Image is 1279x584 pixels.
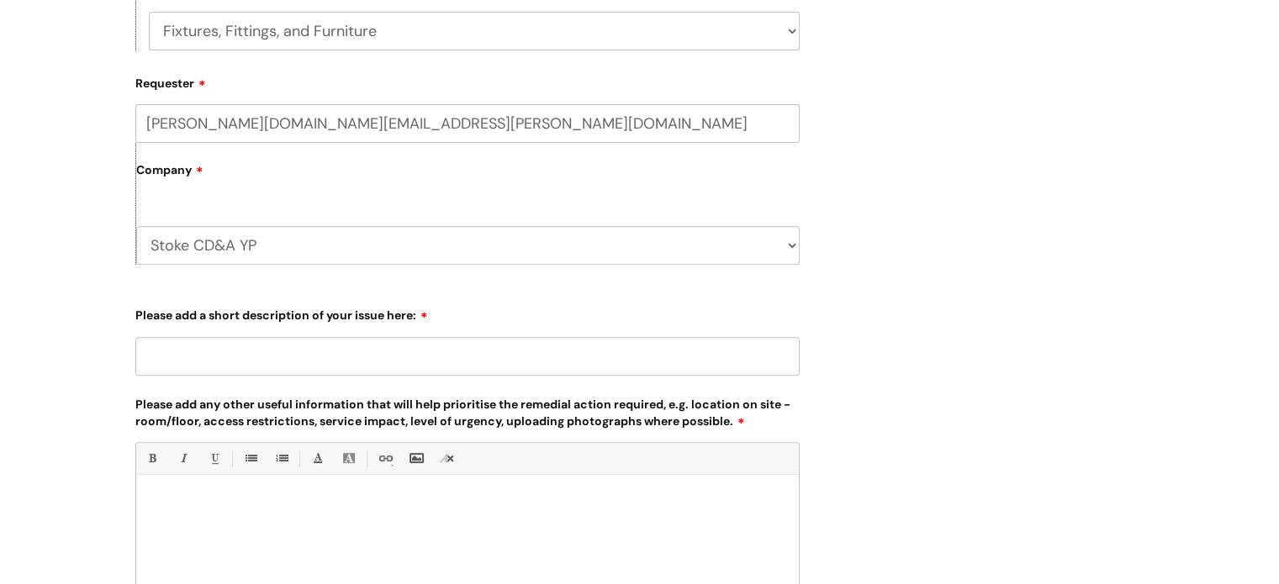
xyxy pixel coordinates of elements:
[203,448,225,469] a: Underline(Ctrl-U)
[307,448,328,469] a: Font Color
[135,104,800,143] input: Email
[271,448,292,469] a: 1. Ordered List (Ctrl-Shift-8)
[405,448,426,469] a: Insert Image...
[374,448,395,469] a: Link
[436,448,457,469] a: Remove formatting (Ctrl-\)
[135,71,800,91] label: Requester
[135,303,800,323] label: Please add a short description of your issue here:
[135,394,800,429] label: Please add any other useful information that will help prioritise the remedial action required, e...
[240,448,261,469] a: • Unordered List (Ctrl-Shift-7)
[141,448,162,469] a: Bold (Ctrl-B)
[338,448,359,469] a: Back Color
[172,448,193,469] a: Italic (Ctrl-I)
[136,157,800,195] label: Company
